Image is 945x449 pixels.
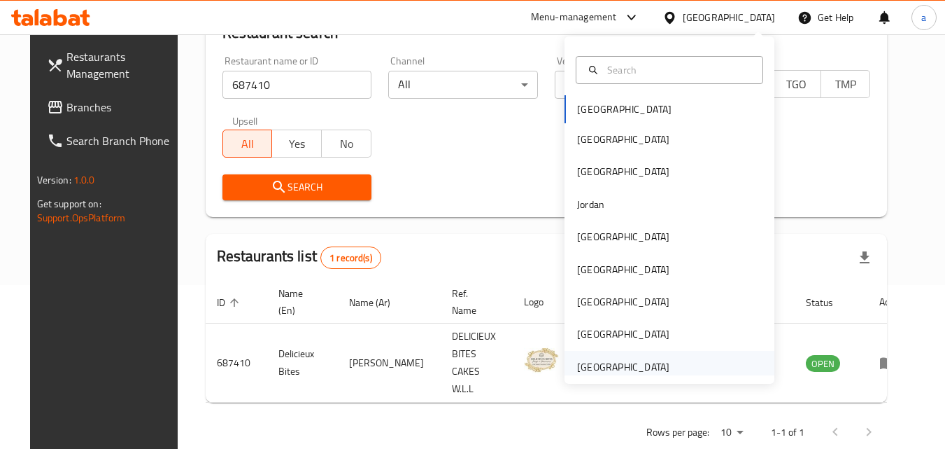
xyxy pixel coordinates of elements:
div: [GEOGRAPHIC_DATA] [577,294,669,310]
span: Restaurants Management [66,48,177,82]
span: TGO [777,74,816,95]
a: Branches [36,90,188,124]
h2: Restaurants list [217,246,381,269]
div: Menu-management [531,9,617,26]
button: Yes [271,130,322,158]
div: Export file [848,241,881,275]
span: Branches [66,99,177,116]
div: Rows per page: [715,422,748,443]
button: No [321,130,371,158]
button: All [222,130,273,158]
div: [GEOGRAPHIC_DATA] [577,359,669,375]
span: 1.0.0 [73,171,95,189]
span: Name (Ar) [349,294,408,311]
span: OPEN [806,356,840,372]
td: 687410 [206,324,267,403]
span: Yes [278,134,316,154]
span: ID [217,294,243,311]
a: Search Branch Phone [36,124,188,158]
span: a [921,10,926,25]
div: [GEOGRAPHIC_DATA] [683,10,775,25]
th: Action [868,281,916,324]
input: Search [602,62,754,78]
div: Menu [879,354,905,371]
span: Name (En) [278,285,321,319]
div: [GEOGRAPHIC_DATA] [577,262,669,277]
div: All [388,71,538,99]
span: 1 record(s) [321,251,381,265]
button: TGO [771,70,821,98]
button: Search [222,174,372,200]
span: Search [234,179,361,196]
div: [GEOGRAPHIC_DATA] [577,326,669,342]
input: Search for restaurant name or ID.. [222,71,372,99]
span: Search Branch Phone [66,132,177,149]
a: Support.OpsPlatform [37,209,126,227]
table: enhanced table [206,281,916,403]
div: All [555,71,704,99]
td: Delicieux Bites [267,324,338,403]
div: [GEOGRAPHIC_DATA] [577,229,669,244]
span: TMP [827,74,865,95]
span: Version: [37,171,71,189]
div: Total records count [320,247,381,269]
span: Status [806,294,851,311]
button: TMP [820,70,871,98]
div: [GEOGRAPHIC_DATA] [577,164,669,179]
span: All [229,134,267,154]
a: Restaurants Management [36,40,188,90]
div: Jordan [577,197,604,212]
span: No [327,134,366,154]
p: 1-1 of 1 [771,424,804,441]
td: [PERSON_NAME] [338,324,441,403]
p: Rows per page: [646,424,709,441]
th: Logo [513,281,576,324]
span: Ref. Name [452,285,496,319]
td: DELICIEUX BITES CAKES W.L.L [441,324,513,403]
label: Upsell [232,116,258,125]
span: Get support on: [37,195,101,213]
h2: Restaurant search [222,22,871,43]
div: [GEOGRAPHIC_DATA] [577,132,669,147]
img: Delicieux Bites [524,343,559,378]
